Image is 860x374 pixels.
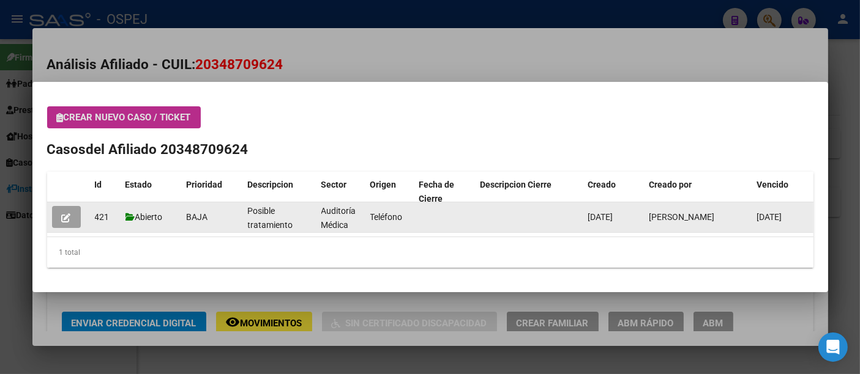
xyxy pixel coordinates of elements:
datatable-header-cell: Sector [316,172,365,212]
datatable-header-cell: Creado por [645,172,752,212]
span: BAJA [187,212,208,222]
span: Auditoría Médica [321,206,356,230]
span: Abierto [125,212,163,222]
span: del Afiliado 20348709624 [86,141,249,157]
span: Teléfono [370,212,403,222]
span: [DATE] [588,212,613,222]
button: Crear nuevo caso / ticket [47,106,201,128]
span: Creado por [649,180,692,189]
datatable-header-cell: Fecha de Cierre [414,172,476,212]
h2: Casos [47,139,813,160]
span: Creado [588,180,616,189]
span: [DATE] [757,212,782,222]
span: Descripcion [248,180,294,189]
datatable-header-cell: Descripcion [243,172,316,212]
span: Sector [321,180,347,189]
span: Crear nuevo caso / ticket [57,112,191,123]
div: Open Intercom Messenger [818,332,848,362]
datatable-header-cell: Vencido [752,172,813,212]
datatable-header-cell: Id [90,172,121,212]
span: Posible tratamiento fertilidad de su esposa. [248,206,304,257]
span: Origen [370,180,397,189]
span: 421 [95,212,110,222]
datatable-header-cell: Creado [583,172,645,212]
datatable-header-cell: Prioridad [182,172,243,212]
div: 1 total [47,237,813,268]
datatable-header-cell: Estado [121,172,182,212]
span: [PERSON_NAME] [649,212,715,222]
span: Vencido [757,180,789,189]
datatable-header-cell: Descripcion Cierre [476,172,583,212]
span: Fecha de Cierre [419,180,455,204]
span: Estado [125,180,152,189]
datatable-header-cell: Origen [365,172,414,212]
span: Id [95,180,102,189]
span: Prioridad [187,180,223,189]
span: Descripcion Cierre [480,180,552,189]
